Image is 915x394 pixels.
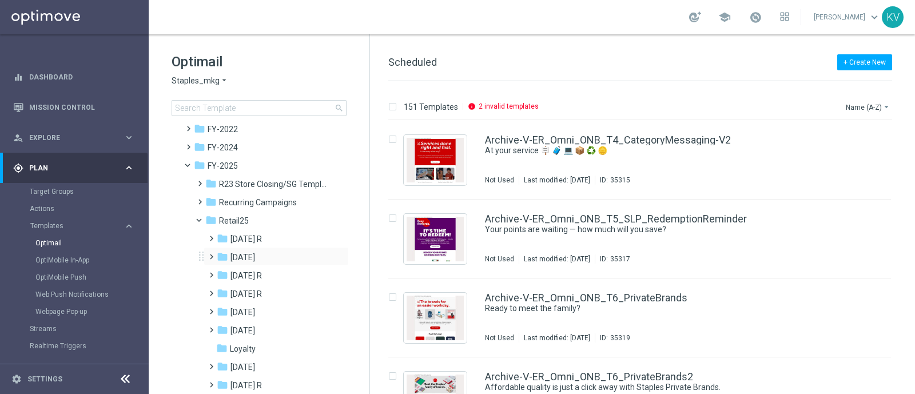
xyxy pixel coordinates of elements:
a: Archive-V-ER_Omni_ONB_T4_CategoryMessaging-V2 [485,135,731,145]
a: Archive-V-ER_Omni_ONB_T5_SLP_RedemptionReminder [485,214,747,224]
a: Archive-V-ER_Omni_ONB_T6_PrivateBrands [485,293,687,303]
i: folder [205,196,217,208]
div: Press SPACE to select this row. [377,278,913,357]
a: At your service 🪧 🧳 💻 📦 ♻️ 🪙 [485,145,817,156]
div: Not Used [485,333,514,343]
div: Not Used [485,254,514,264]
div: Last modified: [DATE] [519,254,595,264]
span: Loyalty [230,344,256,354]
span: Mar 25 [230,362,255,372]
p: 2 invalid templates [479,102,539,111]
i: folder [194,141,205,153]
i: gps_fixed [13,163,23,173]
span: Plan [29,165,124,172]
a: OptiMobile In-App [35,256,119,265]
div: Templates [30,217,148,320]
span: FY-2025 [208,161,238,171]
a: Actions [30,204,119,213]
div: ID: [595,254,630,264]
i: folder [217,251,228,262]
i: arrow_drop_down [882,102,891,112]
div: Webpage Pop-up [35,303,148,320]
button: person_search Explore keyboard_arrow_right [13,133,135,142]
a: [PERSON_NAME]keyboard_arrow_down [813,9,882,26]
div: Plan [13,163,124,173]
span: Jan 25 R [230,289,262,299]
span: Scheduled [388,56,437,68]
span: search [335,104,344,113]
a: Your points are waiting — how much will you save? [485,224,817,235]
span: FY-2024 [208,142,238,153]
i: folder [194,123,205,134]
div: Last modified: [DATE] [519,333,595,343]
div: Web Push Notifications [35,286,148,303]
span: Recurring Campaigns [219,197,297,208]
i: person_search [13,133,23,143]
div: Optimail [35,234,148,252]
button: Mission Control [13,103,135,112]
div: Explore [13,133,124,143]
i: folder [217,324,228,336]
span: Feb 25 R [230,270,262,281]
input: Search Template [172,100,347,116]
span: July 25 [230,307,255,317]
span: Retail25 [219,216,249,226]
i: folder [194,160,205,171]
div: Realtime Triggers [30,337,148,355]
span: August 25 [230,252,255,262]
span: Explore [29,134,124,141]
div: 35315 [610,176,630,185]
i: keyboard_arrow_right [124,221,134,232]
div: Your points are waiting — how much will you save? [485,224,843,235]
i: folder [217,361,228,372]
div: Actions [30,200,148,217]
img: 35317.jpeg [407,217,464,261]
span: R23 Store Closing/SG Templates [219,179,327,189]
a: Webpage Pop-up [35,307,119,316]
a: Target Groups [30,187,119,196]
i: folder [217,269,228,281]
div: ID: [595,333,630,343]
div: Ready to meet the family? [485,303,843,314]
button: Name (A-Z)arrow_drop_down [845,100,892,114]
h1: Optimail [172,53,347,71]
button: Templates keyboard_arrow_right [30,221,135,230]
button: equalizer Dashboard [13,73,135,82]
div: 35319 [610,333,630,343]
button: Staples_mkg arrow_drop_down [172,75,229,86]
i: folder [217,233,228,244]
a: Dashboard [29,62,134,92]
img: 35315.jpeg [407,138,464,182]
i: folder [217,379,228,391]
a: Affordable quality is just a click away with Staples Private Brands. [485,382,817,393]
i: info [468,102,476,110]
a: Optimail [35,238,119,248]
i: keyboard_arrow_right [124,132,134,143]
div: At your service 🪧 🧳 💻 📦 ♻️ 🪙 [485,145,843,156]
span: keyboard_arrow_down [868,11,881,23]
div: Streams [30,320,148,337]
div: OptiMobile Push [35,269,148,286]
div: Press SPACE to select this row. [377,121,913,200]
span: Staples_mkg [172,75,220,86]
span: Templates [30,222,112,229]
a: OptiMobile Push [35,273,119,282]
div: OptiMobile In-App [35,252,148,269]
div: ID: [595,176,630,185]
button: gps_fixed Plan keyboard_arrow_right [13,164,135,173]
div: Not Used [485,176,514,185]
div: Dashboard [13,62,134,92]
i: arrow_drop_down [220,75,229,86]
a: Ready to meet the family? [485,303,817,314]
span: May 25 R [230,380,262,391]
div: 35317 [610,254,630,264]
button: + Create New [837,54,892,70]
i: folder [217,306,228,317]
a: Realtime Triggers [30,341,119,351]
span: FY-2022 [208,124,238,134]
p: 151 Templates [404,102,458,112]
